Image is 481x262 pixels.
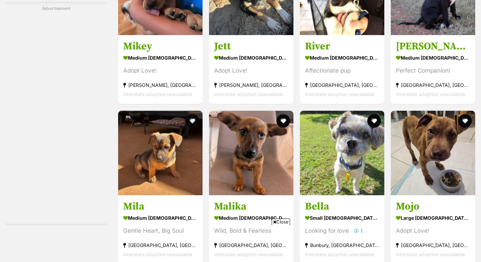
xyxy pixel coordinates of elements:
div: Adopt Love! [396,226,470,235]
a: Mikey medium [DEMOGRAPHIC_DATA] Dog Adopt Love! [PERSON_NAME], [GEOGRAPHIC_DATA] Interstate adopt... [118,35,203,104]
div: Affectionate pup [305,66,379,76]
h3: River [305,40,379,53]
strong: medium [DEMOGRAPHIC_DATA] Dog [305,53,379,63]
div: Advertisement [5,2,107,226]
strong: medium [DEMOGRAPHIC_DATA] Dog [123,213,197,223]
button: favourite [276,114,290,128]
img: Mojo - Mastiff x Staffordshire Bull Terrier Dog [391,111,475,195]
span: Interstate adoption unavailable [396,92,465,97]
img: Bella - Maltese Dog [300,111,384,195]
button: favourite [367,114,381,128]
h3: Mila [123,200,197,213]
strong: small [DEMOGRAPHIC_DATA] Dog [305,213,379,223]
span: Interstate adoption unavailable [305,92,374,97]
a: [PERSON_NAME] medium [DEMOGRAPHIC_DATA] Dog Perfect Companion! [GEOGRAPHIC_DATA], [GEOGRAPHIC_DAT... [391,35,475,104]
strong: medium [DEMOGRAPHIC_DATA] Dog [214,213,288,223]
iframe: Advertisement [117,228,365,259]
h3: [PERSON_NAME] [396,40,470,53]
span: Interstate adoption unavailable [214,92,283,97]
strong: medium [DEMOGRAPHIC_DATA] Dog [123,53,197,63]
img: Mila - Mixed breed Dog [118,111,203,195]
strong: medium [DEMOGRAPHIC_DATA] Dog [396,53,470,63]
span: Interstate adoption unavailable [396,251,465,257]
span: Interstate adoption unavailable [123,92,192,97]
strong: [PERSON_NAME], [GEOGRAPHIC_DATA] [123,81,197,90]
strong: large [DEMOGRAPHIC_DATA] Dog [396,213,470,223]
button: favourite [458,114,472,128]
h3: Jett [214,40,288,53]
strong: [GEOGRAPHIC_DATA], [GEOGRAPHIC_DATA] [396,241,470,250]
a: River medium [DEMOGRAPHIC_DATA] Dog Affectionate pup [GEOGRAPHIC_DATA], [GEOGRAPHIC_DATA] Interst... [300,35,384,104]
h3: Bella [305,200,379,213]
span: Close [272,218,290,225]
img: Malika - Mixed breed Dog [209,111,293,195]
strong: [GEOGRAPHIC_DATA], [GEOGRAPHIC_DATA] [305,81,379,90]
div: Adopt Love! [214,66,288,76]
div: Perfect Companion! [396,66,470,76]
iframe: Advertisement [5,14,107,219]
strong: [PERSON_NAME], [GEOGRAPHIC_DATA] [214,81,288,90]
h3: Malika [214,200,288,213]
strong: medium [DEMOGRAPHIC_DATA] Dog [214,53,288,63]
div: Adopt Love! [123,66,197,76]
h3: Mikey [123,40,197,53]
h3: Mojo [396,200,470,213]
strong: [GEOGRAPHIC_DATA], [GEOGRAPHIC_DATA] [396,81,470,90]
button: favourite [186,114,199,128]
a: Jett medium [DEMOGRAPHIC_DATA] Dog Adopt Love! [PERSON_NAME], [GEOGRAPHIC_DATA] Interstate adopti... [209,35,293,104]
